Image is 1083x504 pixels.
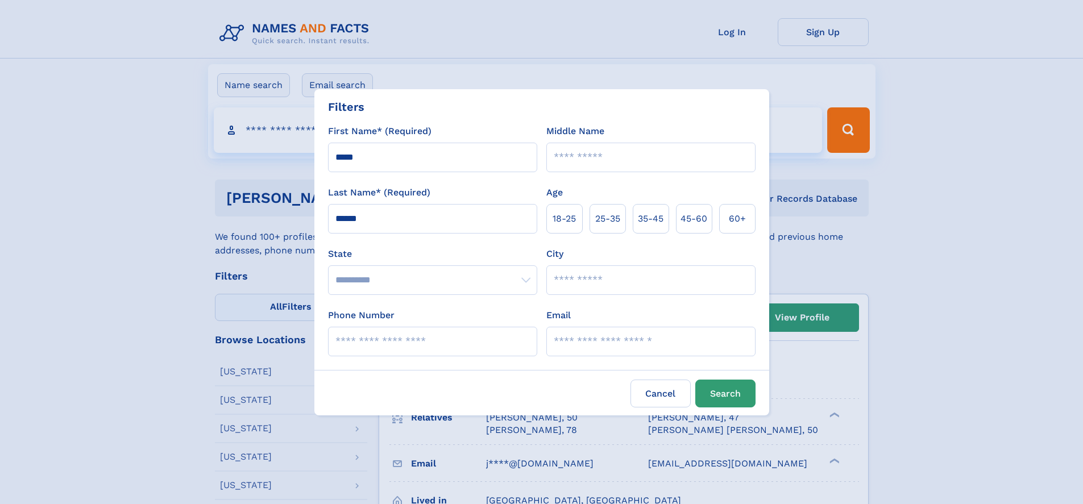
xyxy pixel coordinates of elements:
label: Phone Number [328,309,395,322]
span: 35‑45 [638,212,663,226]
label: State [328,247,537,261]
span: 60+ [729,212,746,226]
span: 25‑35 [595,212,620,226]
label: First Name* (Required) [328,124,431,138]
label: Cancel [630,380,691,407]
label: Last Name* (Required) [328,186,430,199]
label: Age [546,186,563,199]
label: Email [546,309,571,322]
button: Search [695,380,756,407]
div: Filters [328,98,364,115]
label: City [546,247,563,261]
span: 45‑60 [680,212,707,226]
span: 18‑25 [553,212,576,226]
label: Middle Name [546,124,604,138]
